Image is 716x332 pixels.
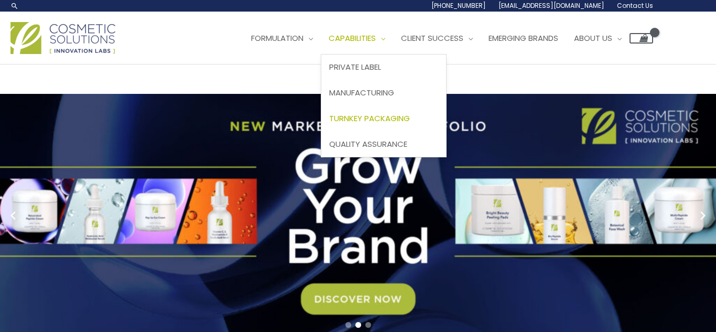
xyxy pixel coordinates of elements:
a: Turnkey Packaging [321,105,446,131]
span: Go to slide 3 [365,322,371,328]
span: Quality Assurance [329,138,407,149]
nav: Site Navigation [235,23,653,54]
button: Next slide [695,208,711,223]
a: Client Success [393,23,481,54]
button: Previous slide [5,208,21,223]
span: [PHONE_NUMBER] [431,1,486,10]
span: Turnkey Packaging [329,113,410,124]
span: Go to slide 1 [345,322,351,328]
span: Capabilities [329,33,376,44]
a: Private Label [321,55,446,80]
span: Manufacturing [329,87,394,98]
a: Search icon link [10,2,19,10]
a: About Us [566,23,630,54]
span: Emerging Brands [489,33,558,44]
span: [EMAIL_ADDRESS][DOMAIN_NAME] [498,1,604,10]
span: Formulation [251,33,303,44]
span: Client Success [401,33,463,44]
span: Contact Us [617,1,653,10]
a: Manufacturing [321,80,446,106]
img: Cosmetic Solutions Logo [10,22,115,54]
a: Formulation [243,23,321,54]
span: Private Label [329,61,381,72]
a: Quality Assurance [321,131,446,157]
span: Go to slide 2 [355,322,361,328]
span: About Us [574,33,612,44]
a: Emerging Brands [481,23,566,54]
a: Capabilities [321,23,393,54]
a: View Shopping Cart, empty [630,33,653,44]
